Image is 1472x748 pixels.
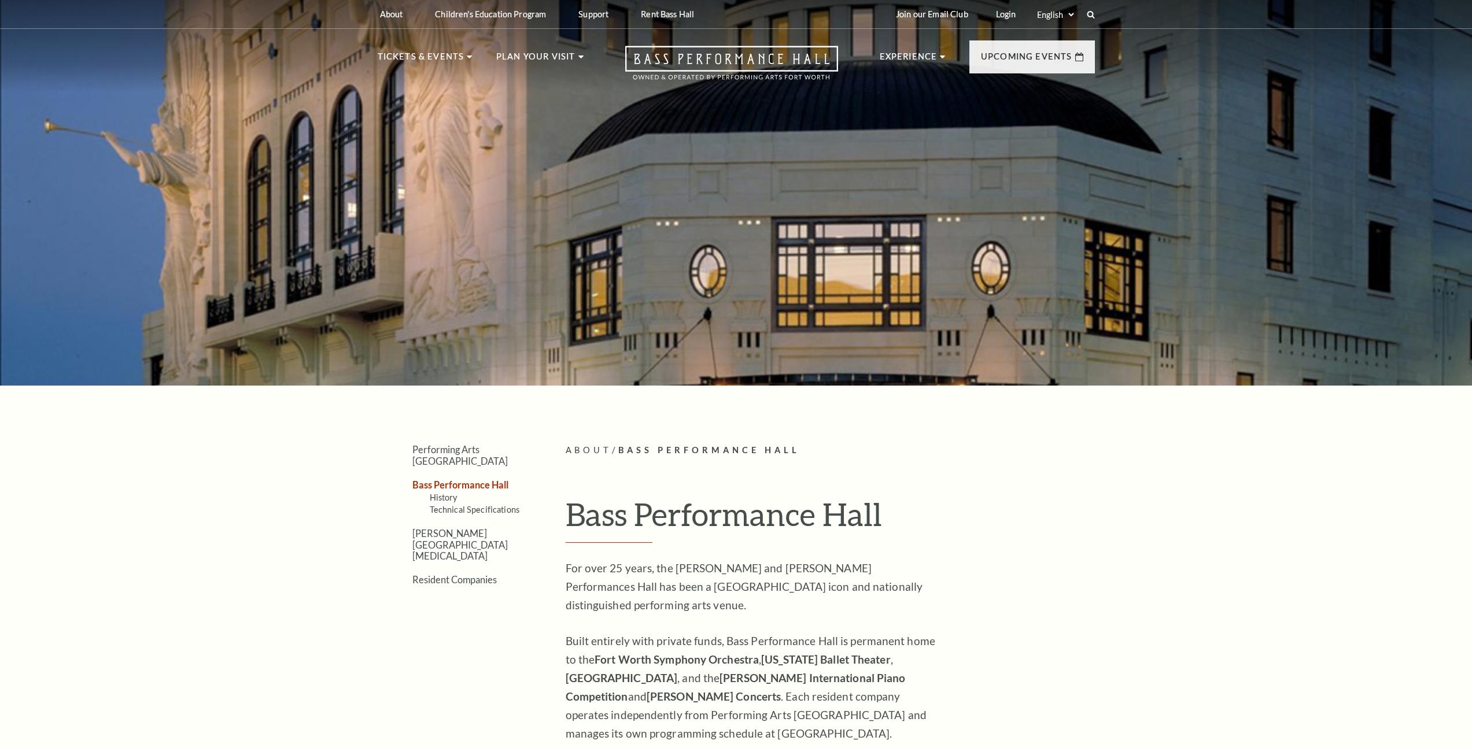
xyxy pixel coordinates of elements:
strong: [PERSON_NAME] International Piano Competition [566,671,906,703]
p: About [380,9,403,19]
p: Support [578,9,608,19]
p: For over 25 years, the [PERSON_NAME] and [PERSON_NAME] Performances Hall has been a [GEOGRAPHIC_D... [566,559,942,614]
p: Tickets & Events [378,50,464,71]
p: / [566,443,1095,458]
p: Built entirely with private funds, Bass Performance Hall is permanent home to the , , , and the a... [566,632,942,743]
p: Plan Your Visit [496,50,575,71]
select: Select: [1035,9,1076,20]
a: Technical Specifications [430,505,519,514]
a: [PERSON_NAME][GEOGRAPHIC_DATA][MEDICAL_DATA] [412,528,508,561]
strong: Fort Worth Symphony Orchestra [595,653,759,666]
a: History [430,493,458,502]
span: Bass Performance Hall [618,445,800,455]
span: About [566,445,612,455]
p: Experience [880,50,938,71]
a: Performing Arts [GEOGRAPHIC_DATA] [412,444,508,466]
strong: [PERSON_NAME] Concerts [647,690,781,703]
a: Bass Performance Hall [412,479,508,490]
p: Upcoming Events [981,50,1072,71]
a: Resident Companies [412,574,497,585]
p: Children's Education Program [435,9,546,19]
p: Rent Bass Hall [641,9,694,19]
strong: [US_STATE] Ballet Theater [761,653,891,666]
strong: [GEOGRAPHIC_DATA] [566,671,678,684]
h1: Bass Performance Hall [566,495,1095,543]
